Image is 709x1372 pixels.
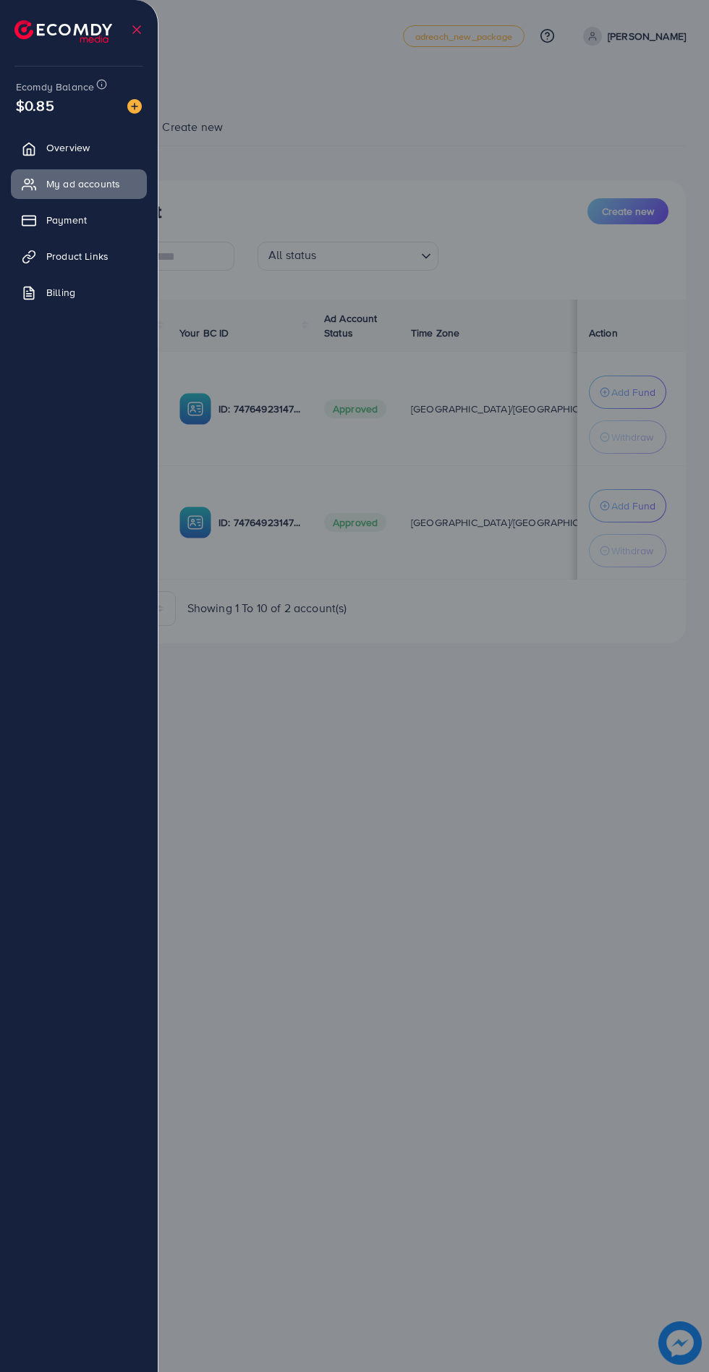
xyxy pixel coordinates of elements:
[11,278,147,307] a: Billing
[16,80,94,94] span: Ecomdy Balance
[16,95,54,116] span: $0.85
[46,213,87,227] span: Payment
[46,285,75,300] span: Billing
[11,169,147,198] a: My ad accounts
[11,206,147,234] a: Payment
[11,242,147,271] a: Product Links
[46,249,109,263] span: Product Links
[11,133,147,162] a: Overview
[46,177,120,191] span: My ad accounts
[14,20,112,43] img: logo
[127,99,142,114] img: image
[46,140,90,155] span: Overview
